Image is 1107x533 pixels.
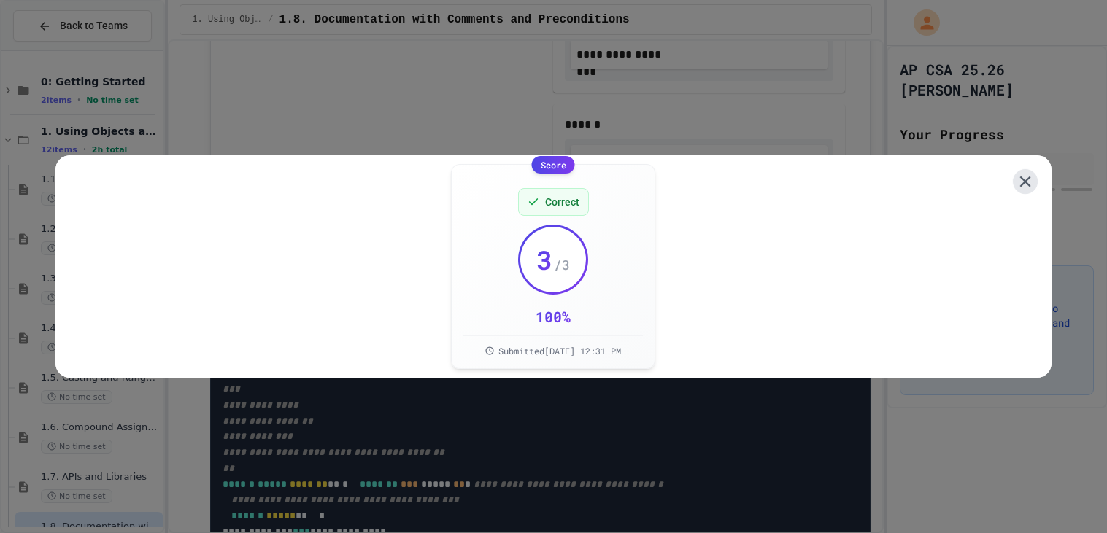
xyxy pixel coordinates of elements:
span: Submitted [DATE] 12:31 PM [498,345,621,357]
div: Score [532,156,575,174]
div: 100 % [536,306,571,327]
span: 3 [536,245,552,274]
span: Correct [545,195,579,209]
span: / 3 [554,254,570,275]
